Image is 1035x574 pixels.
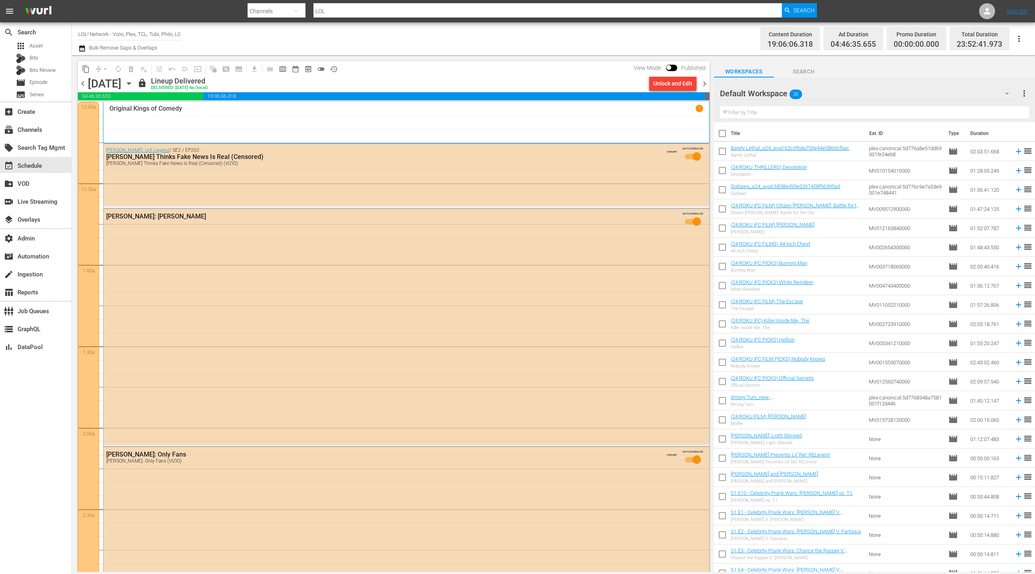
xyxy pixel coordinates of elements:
a: Wrong Turn_new-regency_avail:638f9c53bea84ae74c0a8963 [731,394,829,406]
span: reorder [1023,261,1033,271]
span: Create Series Block [232,63,245,75]
td: 01:56:41.120 [967,180,1011,199]
td: None [866,468,945,487]
span: Live Streaming [4,197,14,207]
span: Workspaces [714,67,774,77]
td: 01:57:26.806 [967,295,1011,314]
td: 00:50:14.811 [967,544,1011,564]
span: Episode [948,434,958,444]
span: Schedule [4,161,14,171]
a: (24 ROKU IFC FILMS) 44 Inch Chest [731,241,810,247]
div: Unlock and Edit [653,76,692,91]
td: 01:36:12.767 [967,276,1011,295]
td: 02:00:15.060 [967,410,1011,429]
td: 00:50:14.880 [967,525,1011,544]
td: 01:45:12.147 [967,391,1011,410]
div: [PERSON_NAME] Presents Lil' Rel: RELevent [731,459,830,465]
td: 00:50:44.808 [967,487,1011,506]
span: 00:07:18.027 [706,92,710,100]
span: reorder [1023,376,1033,386]
span: Bits [30,54,38,62]
td: 02:05:40.416 [967,257,1011,276]
span: reorder [1023,204,1033,213]
div: [PERSON_NAME]: [PERSON_NAME] [106,213,662,220]
span: Episode [948,358,958,367]
span: reorder [1023,338,1033,348]
svg: Add to Schedule [1014,320,1023,328]
a: (24 ROKU IFC PICKS) Official Secrets [731,375,814,381]
div: Wrong Turn [731,402,862,407]
svg: Add to Schedule [1014,454,1023,463]
td: MV002723910000 [866,314,945,334]
svg: Add to Schedule [1014,243,1023,252]
a: Outlaws_a24_avail:6838ed95e3267458f56395ad [731,183,840,189]
button: Unlock and Edit [649,76,696,91]
a: [PERSON_NAME] Presents Lil' Rel: RELevent [731,452,830,458]
span: 23:52:41.973 [957,40,1002,49]
svg: Add to Schedule [1014,281,1023,290]
td: MV004743400000 [866,276,945,295]
span: Day Calendar View [261,61,276,77]
span: history_outlined [330,65,338,73]
svg: Add to Schedule [1014,358,1023,367]
div: Chance the Rapper V. [PERSON_NAME] [731,555,862,560]
div: [PERSON_NAME]: Only Fans (VIZIO) [106,458,661,464]
span: DataPool [4,342,14,352]
span: Episode [948,453,958,463]
th: Duration [966,122,1013,145]
button: Search [782,3,817,18]
img: ans4CAIJ8jUAAAAAAAAAAAAAAAAAAAAAAAAgQb4GAAAAAAAAAAAAAAAAAAAAAAAAJMjXAAAAAAAAAAAAAAAAAAAAAAAAgAT5G... [19,2,57,21]
span: date_range_outlined [291,65,299,73]
td: None [866,544,945,564]
a: (24 ROKU IFC) Killer Inside Me, The [731,318,809,324]
span: 19:06:06.318 [203,92,705,100]
svg: Add to Schedule [1014,492,1023,501]
div: Lineup Delivered [151,77,208,85]
span: Month Calendar View [289,63,302,75]
span: Channels [4,125,14,135]
svg: Add to Schedule [1014,185,1023,194]
div: [PERSON_NAME] Thinks Fake News Is Real (Censored) [106,153,661,161]
span: Asset [30,42,43,50]
span: Admin [4,234,14,243]
span: more_vert [1019,89,1029,98]
span: reorder [1023,223,1033,232]
div: Outlaws [731,191,840,196]
a: (24 ROKU IFC FILM) Citizen [PERSON_NAME]: Battle for the City [731,203,862,215]
svg: Add to Schedule [1014,339,1023,348]
div: Hellion [731,344,795,350]
span: VOD [4,179,14,189]
svg: Add to Schedule [1014,377,1023,386]
span: Episode [948,396,958,405]
td: 02:43:02.460 [967,353,1011,372]
td: MV002654300000 [866,238,945,257]
span: View Mode: [630,65,666,71]
span: 36 [789,86,802,103]
span: VARIANT [667,450,677,456]
span: reorder [1023,242,1033,252]
div: [PERSON_NAME] V. Fantasia [731,536,861,541]
th: Ext. ID [864,122,944,145]
div: [PERSON_NAME] Thinks Fake News Is Real (Censored) (VIZIO) [106,161,661,166]
a: S1 E1 - Celebrity Prank Wars: [PERSON_NAME] V. [PERSON_NAME] [731,509,843,521]
span: reorder [1023,146,1033,156]
div: [PERSON_NAME] [731,229,815,234]
span: Episode [948,530,958,540]
span: Search [774,67,834,77]
span: Episode [948,300,958,310]
span: reorder [1023,319,1033,328]
td: MV005341210000 [866,334,945,353]
span: Automation [4,252,14,261]
span: Create [4,107,14,117]
th: Title [731,122,864,145]
span: chevron_right [700,79,710,89]
span: reorder [1023,357,1033,367]
div: Content Duration [767,29,813,40]
td: 00:50:00.163 [967,449,1011,468]
span: Episode [30,78,48,86]
td: 01:48:43.550 [967,238,1011,257]
a: (24 ROKU IFC PICKS) White Reindeer [731,279,813,285]
span: Update Metadata from Key Asset [191,63,204,75]
span: calendar_view_week_outlined [279,65,287,73]
td: None [866,429,945,449]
